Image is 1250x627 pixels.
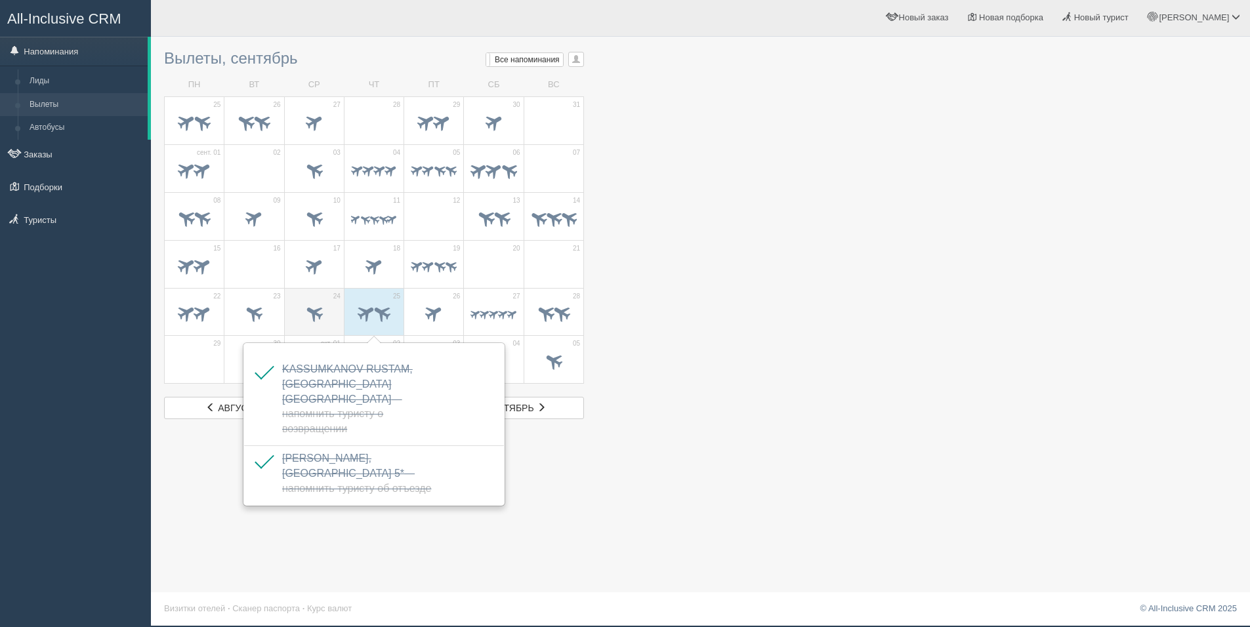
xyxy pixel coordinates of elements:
[453,397,584,419] a: октябрь
[1140,603,1237,613] a: © All-Inclusive CRM 2025
[273,339,280,348] span: 30
[213,196,220,205] span: 08
[453,196,460,205] span: 12
[164,397,295,419] a: август
[273,100,280,110] span: 26
[284,73,344,96] td: СР
[573,196,580,205] span: 14
[513,244,520,253] span: 20
[213,100,220,110] span: 25
[464,73,524,96] td: СБ
[224,73,284,96] td: ВТ
[513,292,520,301] span: 27
[165,73,224,96] td: ПН
[213,292,220,301] span: 22
[333,100,341,110] span: 27
[453,339,460,348] span: 03
[321,339,341,348] span: окт. 01
[495,55,560,64] span: Все напоминания
[282,453,431,494] span: [PERSON_NAME], [GEOGRAPHIC_DATA] 5*
[513,196,520,205] span: 13
[393,244,400,253] span: 18
[573,100,580,110] span: 31
[524,73,583,96] td: ВС
[1074,12,1129,22] span: Новый турист
[282,363,413,434] a: KASSUMKANOV RUSTAM, [GEOGRAPHIC_DATA] [GEOGRAPHIC_DATA]— Напомнить туристу о возвращении
[282,453,431,494] a: [PERSON_NAME], [GEOGRAPHIC_DATA] 5*— Напомнить туристу об отъезде
[979,12,1043,22] span: Новая подборка
[24,93,148,117] a: Вылеты
[24,116,148,140] a: Автобусы
[513,148,520,157] span: 06
[333,244,341,253] span: 17
[282,394,402,435] span: — Напомнить туристу о возвращении
[393,148,400,157] span: 04
[513,339,520,348] span: 04
[302,603,305,613] span: ·
[228,603,230,613] span: ·
[393,196,400,205] span: 11
[393,100,400,110] span: 28
[273,196,280,205] span: 09
[344,73,404,96] td: ЧТ
[573,148,580,157] span: 07
[282,468,431,494] span: — Напомнить туристу об отъезде
[273,148,280,157] span: 02
[1159,12,1229,22] span: [PERSON_NAME]
[333,196,341,205] span: 10
[307,603,352,613] a: Курс валют
[573,244,580,253] span: 21
[24,70,148,93] a: Лиды
[491,403,533,413] span: октябрь
[164,50,584,67] h3: Вылеты, сентябрь
[899,12,949,22] span: Новый заказ
[453,244,460,253] span: 19
[573,292,580,301] span: 28
[453,148,460,157] span: 05
[333,292,341,301] span: 24
[7,10,121,27] span: All-Inclusive CRM
[453,292,460,301] span: 26
[218,403,253,413] span: август
[333,148,341,157] span: 03
[213,339,220,348] span: 29
[273,244,280,253] span: 16
[393,292,400,301] span: 25
[197,148,220,157] span: сент. 01
[164,603,225,613] a: Визитки отелей
[453,100,460,110] span: 29
[232,603,300,613] a: Сканер паспорта
[404,73,464,96] td: ПТ
[273,292,280,301] span: 23
[213,244,220,253] span: 15
[282,363,413,434] span: KASSUMKANOV RUSTAM, [GEOGRAPHIC_DATA] [GEOGRAPHIC_DATA]
[573,339,580,348] span: 05
[513,100,520,110] span: 30
[393,339,400,348] span: 02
